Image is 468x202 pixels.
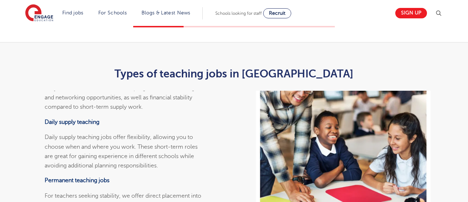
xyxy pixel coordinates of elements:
[45,134,198,169] span: Daily supply teaching jobs offer flexibility, allowing you to choose when and where you work. The...
[25,4,53,22] img: Engage Education
[114,68,354,80] b: Types of teaching jobs in [GEOGRAPHIC_DATA]
[269,10,285,16] span: Recruit
[45,177,109,184] b: Permanent teaching jobs
[45,119,99,125] b: Daily supply teaching
[62,10,84,15] a: Find jobs
[141,10,190,15] a: Blogs & Latest News
[395,8,427,18] a: Sign up
[98,10,127,15] a: For Schools
[215,11,262,16] span: Schools looking for staff
[263,8,291,18] a: Recruit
